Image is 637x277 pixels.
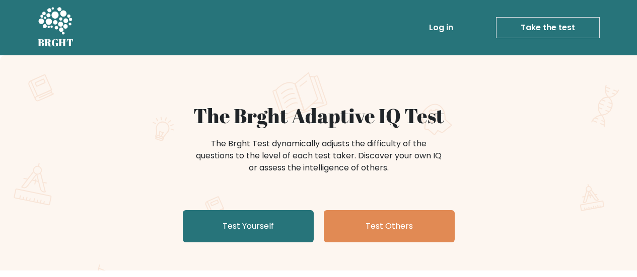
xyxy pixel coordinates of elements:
a: BRGHT [38,4,74,51]
h5: BRGHT [38,37,74,49]
h1: The Brght Adaptive IQ Test [73,104,564,128]
a: Test Yourself [183,210,314,242]
a: Take the test [496,17,600,38]
div: The Brght Test dynamically adjusts the difficulty of the questions to the level of each test take... [193,138,445,174]
a: Log in [425,18,457,38]
a: Test Others [324,210,455,242]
